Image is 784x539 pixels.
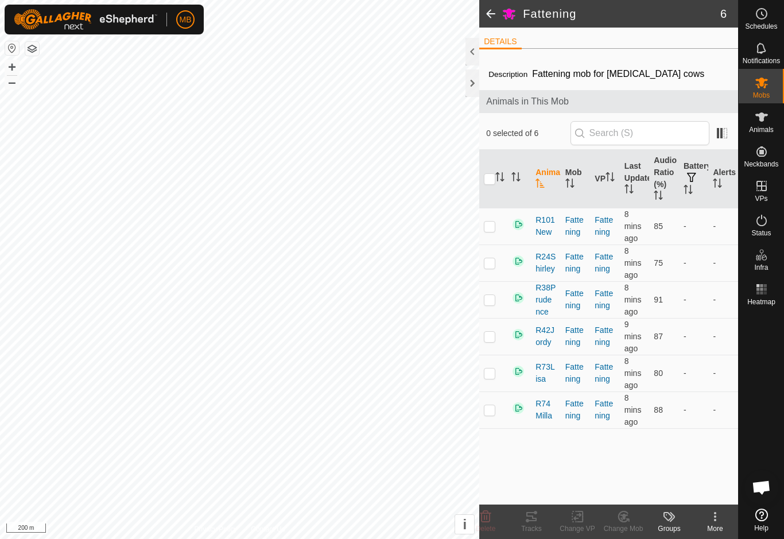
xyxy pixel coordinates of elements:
[708,391,738,428] td: -
[565,214,586,238] div: Fattening
[535,324,556,348] span: R42Jordy
[624,283,642,316] span: 13 Oct 2025 at 7:33 pm
[5,75,19,89] button: –
[488,70,527,79] label: Description
[180,14,192,26] span: MB
[679,391,709,428] td: -
[565,288,586,312] div: Fattening
[511,364,525,378] img: returning on
[561,150,591,208] th: Mob
[495,174,504,183] p-sorticon: Activate to sort
[708,355,738,391] td: -
[751,230,771,236] span: Status
[535,251,556,275] span: R24Shirley
[527,64,709,83] span: Fattening mob for [MEDICAL_DATA] cows
[486,95,731,108] span: Animals in This Mob
[679,355,709,391] td: -
[624,246,642,280] span: 13 Oct 2025 at 7:33 pm
[595,362,613,383] a: Fattening
[523,7,720,21] h2: Fattening
[749,126,774,133] span: Animals
[565,324,586,348] div: Fattening
[25,42,39,56] button: Map Layers
[511,291,525,305] img: returning on
[565,251,586,275] div: Fattening
[755,195,767,202] span: VPs
[511,401,525,415] img: returning on
[679,281,709,318] td: -
[654,405,663,414] span: 88
[595,252,613,273] a: Fattening
[5,60,19,74] button: +
[654,192,663,201] p-sorticon: Activate to sort
[486,127,570,139] span: 0 selected of 6
[511,218,525,231] img: returning on
[195,524,238,534] a: Privacy Policy
[476,525,496,533] span: Delete
[708,208,738,245] td: -
[535,180,545,189] p-sorticon: Activate to sort
[708,318,738,355] td: -
[606,174,615,183] p-sorticon: Activate to sort
[531,150,561,208] th: Animal
[535,361,556,385] span: R73Lisa
[744,470,779,505] div: Open chat
[590,150,620,208] th: VP
[511,254,525,268] img: returning on
[649,150,679,208] th: Audio Ratio (%)
[511,328,525,342] img: returning on
[654,222,663,231] span: 85
[646,524,692,534] div: Groups
[595,325,613,347] a: Fattening
[654,295,663,304] span: 91
[620,150,650,208] th: Last Updated
[251,524,285,534] a: Contact Us
[511,174,521,183] p-sorticon: Activate to sort
[708,150,738,208] th: Alerts
[743,57,780,64] span: Notifications
[600,524,646,534] div: Change Mob
[624,210,642,243] span: 13 Oct 2025 at 7:33 pm
[624,393,642,426] span: 13 Oct 2025 at 7:33 pm
[713,180,722,189] p-sorticon: Activate to sort
[5,41,19,55] button: Reset Map
[479,36,521,49] li: DETAILS
[565,398,586,422] div: Fattening
[679,245,709,281] td: -
[679,150,709,208] th: Battery
[745,23,777,30] span: Schedules
[463,517,467,532] span: i
[565,361,586,385] div: Fattening
[595,215,613,236] a: Fattening
[535,398,556,422] span: R74Milla
[739,504,784,536] a: Help
[679,318,709,355] td: -
[565,180,575,189] p-sorticon: Activate to sort
[744,161,778,168] span: Neckbands
[570,121,709,145] input: Search (S)
[754,264,768,271] span: Infra
[654,369,663,378] span: 80
[595,289,613,310] a: Fattening
[455,515,474,534] button: i
[14,9,157,30] img: Gallagher Logo
[624,186,634,195] p-sorticon: Activate to sort
[679,208,709,245] td: -
[684,187,693,196] p-sorticon: Activate to sort
[747,298,775,305] span: Heatmap
[595,399,613,420] a: Fattening
[624,320,642,353] span: 13 Oct 2025 at 7:32 pm
[754,525,769,532] span: Help
[708,245,738,281] td: -
[654,258,663,267] span: 75
[720,5,727,22] span: 6
[708,281,738,318] td: -
[535,214,556,238] span: R101New
[753,92,770,99] span: Mobs
[692,524,738,534] div: More
[509,524,554,534] div: Tracks
[535,282,556,318] span: R38Prudence
[554,524,600,534] div: Change VP
[654,332,663,341] span: 87
[624,356,642,390] span: 13 Oct 2025 at 7:33 pm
